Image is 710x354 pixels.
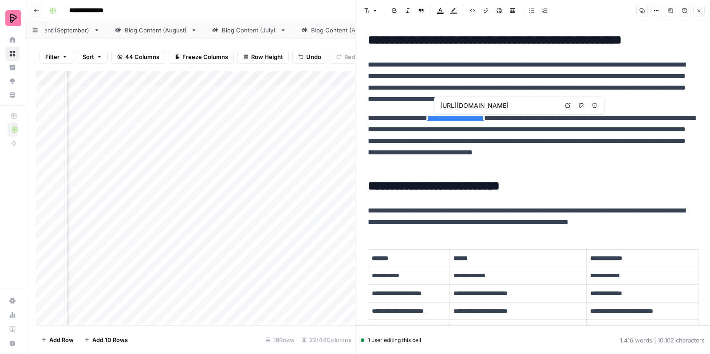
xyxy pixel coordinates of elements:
button: Workspace: Preply [5,7,20,29]
a: Usage [5,308,20,322]
button: Filter [39,50,73,64]
a: Home [5,33,20,47]
span: Freeze Columns [182,52,228,61]
span: 44 Columns [125,52,159,61]
a: Learning Hub [5,322,20,336]
button: Help + Support [5,336,20,350]
img: Preply Logo [5,10,21,26]
span: Undo [306,52,321,61]
button: Add Row [36,333,79,347]
a: Insights [5,60,20,75]
button: Redo [331,50,364,64]
span: Sort [83,52,94,61]
a: Blog Content (August) [107,21,205,39]
div: 16 Rows [262,333,298,347]
span: Add 10 Rows [92,335,128,344]
button: Undo [292,50,327,64]
div: Blog Content (August) [125,26,187,35]
div: Blog Content (April) [311,26,366,35]
span: Row Height [251,52,283,61]
button: Sort [77,50,108,64]
span: Redo [344,52,359,61]
div: Blog Content (July) [222,26,276,35]
div: 1,416 words | 10,102 characters [620,336,705,345]
a: Your Data [5,88,20,102]
span: Add Row [49,335,74,344]
button: Row Height [237,50,289,64]
div: 1 user editing this cell [361,336,421,344]
div: Blog Content (September) [16,26,90,35]
div: 22/44 Columns [298,333,355,347]
a: Settings [5,294,20,308]
span: Filter [45,52,59,61]
button: 44 Columns [111,50,165,64]
button: Add 10 Rows [79,333,133,347]
button: Freeze Columns [169,50,234,64]
a: Opportunities [5,74,20,88]
a: Blog Content (July) [205,21,294,39]
a: Blog Content (April) [294,21,383,39]
a: Browse [5,47,20,61]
